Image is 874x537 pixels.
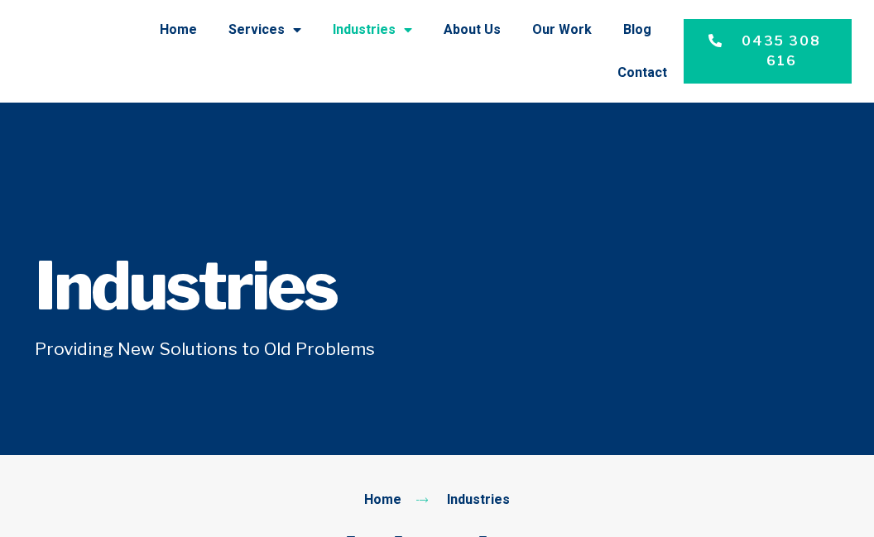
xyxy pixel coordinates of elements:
a: Industries [333,8,412,51]
span: Home [364,490,401,511]
span: 0435 308 616 [737,31,827,71]
h5: Providing New Solutions to Old Problems [35,336,839,362]
img: Final-Logo copy [20,38,139,64]
a: Blog [623,8,651,51]
h1: Industries [35,253,839,319]
a: Contact [617,51,667,94]
a: 0435 308 616 [684,19,852,84]
a: Services [228,8,301,51]
a: Home [160,8,197,51]
span: Industries [443,490,510,511]
a: Our Work [532,8,592,51]
nav: Menu [156,8,666,94]
a: About Us [444,8,501,51]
